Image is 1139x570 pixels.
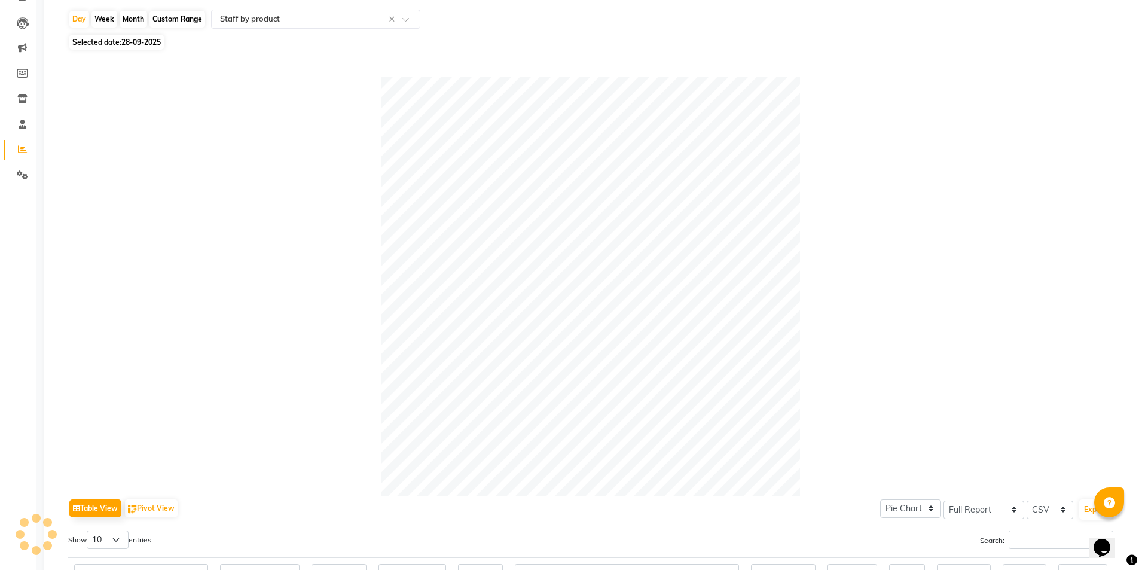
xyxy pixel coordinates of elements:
[91,11,117,28] div: Week
[389,13,399,26] span: Clear all
[125,499,178,517] button: Pivot View
[69,35,164,50] span: Selected date:
[121,38,161,47] span: 28-09-2025
[69,499,121,517] button: Table View
[1009,531,1113,549] input: Search:
[980,531,1113,549] label: Search:
[68,531,151,549] label: Show entries
[128,505,137,514] img: pivot.png
[87,531,129,549] select: Showentries
[1089,522,1127,558] iframe: chat widget
[120,11,147,28] div: Month
[1079,499,1112,520] button: Export
[149,11,205,28] div: Custom Range
[69,11,89,28] div: Day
